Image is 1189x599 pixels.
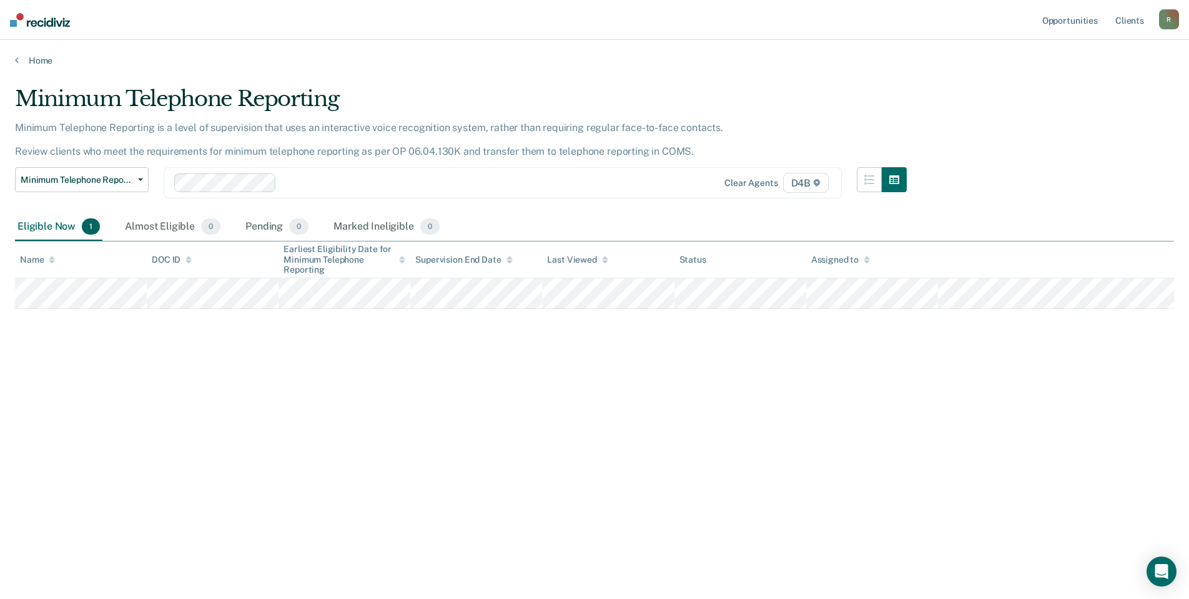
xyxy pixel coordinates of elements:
div: Pending0 [243,213,311,241]
span: 0 [201,218,220,235]
div: Last Viewed [547,255,608,265]
div: Almost Eligible0 [122,213,223,241]
button: Minimum Telephone Reporting [15,167,149,192]
div: Name [20,255,55,265]
div: Marked Ineligible0 [331,213,442,241]
span: 1 [82,218,100,235]
p: Minimum Telephone Reporting is a level of supervision that uses an interactive voice recognition ... [15,122,723,157]
div: Open Intercom Messenger [1147,557,1177,587]
span: 0 [289,218,308,235]
span: D4B [783,173,829,193]
a: Home [15,55,1174,66]
div: Status [679,255,706,265]
div: Minimum Telephone Reporting [15,86,907,122]
div: DOC ID [152,255,192,265]
span: 0 [420,218,440,235]
div: Eligible Now1 [15,213,102,241]
button: R [1159,9,1179,29]
div: Supervision End Date [415,255,512,265]
div: Clear agents [724,178,777,188]
div: Earliest Eligibility Date for Minimum Telephone Reporting [284,244,405,275]
span: Minimum Telephone Reporting [21,175,133,185]
img: Recidiviz [10,13,70,27]
div: Assigned to [811,255,870,265]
